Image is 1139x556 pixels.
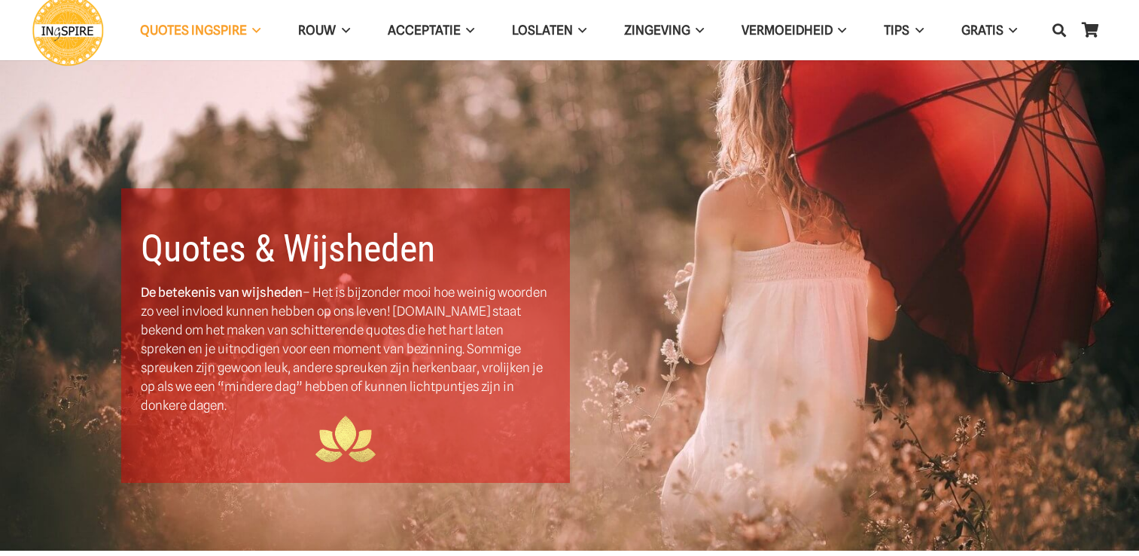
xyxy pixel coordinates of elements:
span: GRATIS [961,23,1003,38]
span: TIPS Menu [909,11,923,49]
span: Acceptatie Menu [461,11,474,49]
span: Loslaten Menu [573,11,586,49]
span: Zingeving Menu [690,11,704,49]
a: VERMOEIDHEIDVERMOEIDHEID Menu [723,11,865,50]
a: LoslatenLoslaten Menu [493,11,605,50]
a: AcceptatieAcceptatie Menu [369,11,493,50]
span: VERMOEIDHEID [742,23,833,38]
span: QUOTES INGSPIRE [140,23,247,38]
a: ROUWROUW Menu [279,11,368,50]
b: Quotes & Wijsheden [141,227,435,270]
a: GRATISGRATIS Menu [943,11,1036,50]
span: – Het is bijzonder mooi hoe weinig woorden zo veel invloed kunnen hebben op ons leven! [DOMAIN_NA... [141,285,547,413]
span: GRATIS Menu [1003,11,1017,49]
span: ROUW Menu [336,11,349,49]
a: Zoeken [1044,11,1074,49]
span: Zingeving [624,23,690,38]
strong: De betekenis van wijsheden [141,285,303,300]
span: Loslaten [512,23,573,38]
span: VERMOEIDHEID Menu [833,11,846,49]
span: TIPS [884,23,909,38]
span: Acceptatie [388,23,461,38]
img: ingspire [315,415,376,464]
span: ROUW [298,23,336,38]
span: QUOTES INGSPIRE Menu [247,11,260,49]
a: TIPSTIPS Menu [865,11,942,50]
a: ZingevingZingeving Menu [605,11,723,50]
a: QUOTES INGSPIREQUOTES INGSPIRE Menu [121,11,279,50]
